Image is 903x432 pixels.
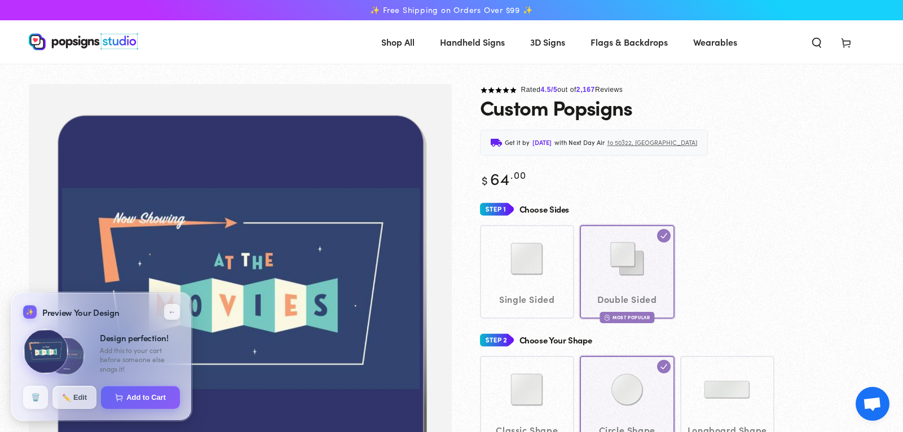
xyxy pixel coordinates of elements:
a: Open chat [856,387,889,421]
bdi: 64 [480,166,527,189]
img: Step 2 [480,330,514,351]
button: ✏️Edit [52,386,96,409]
button: Add to Cart [101,386,180,409]
span: Handheld Signs [440,34,505,50]
a: Flags & Backdrops [582,27,676,57]
a: Shop All [373,27,423,57]
span: /5 [551,86,557,94]
button: 🗑️ [23,386,48,409]
span: Get it by [505,137,530,148]
h4: Choose Your Shape [519,336,592,345]
span: $ [482,172,488,188]
h1: Custom Popsigns [480,96,632,118]
span: ✨ Free Shipping on Orders Over $99 ✨ [370,5,532,15]
a: Wearables [685,27,746,57]
summary: Search our site [802,29,831,54]
span: Flags & Backdrops [591,34,668,50]
img: Step 1 [480,199,514,220]
img: Cart [115,394,123,402]
img: Design Side 1 [23,328,69,375]
a: 3D Signs [522,27,574,57]
sup: .00 [510,167,526,182]
span: Wearables [693,34,737,50]
div: ✨ [23,305,37,319]
span: to 50322, [GEOGRAPHIC_DATA] [607,137,697,148]
h4: Choose Sides [519,205,570,214]
a: Handheld Signs [431,27,513,57]
span: Rated out of Reviews [521,86,623,94]
span: 3D Signs [530,34,565,50]
span: 2,167 [576,86,595,94]
img: Popsigns Studio [29,33,138,50]
div: Design perfection! [100,332,180,343]
span: ✏️ [62,394,70,402]
div: Add this to your cart before someone else snags it! [100,345,180,373]
span: [DATE] [532,137,552,148]
span: 4.5 [541,86,551,94]
span: with Next Day Air [554,137,605,148]
button: ← [164,304,180,320]
span: Shop All [381,34,415,50]
div: Preview Your Design [23,305,119,320]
